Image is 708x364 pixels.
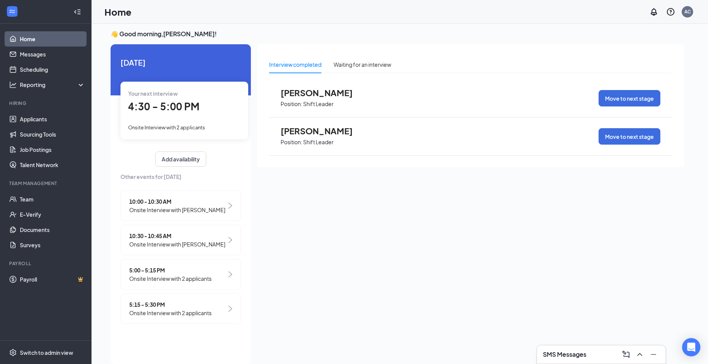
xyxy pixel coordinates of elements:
[281,88,364,98] span: [PERSON_NAME]
[8,8,16,15] svg: WorkstreamLogo
[104,5,132,18] h1: Home
[543,350,586,359] h3: SMS Messages
[649,7,658,16] svg: Notifications
[20,81,85,89] div: Reporting
[634,348,646,361] button: ChevronUp
[599,128,660,145] button: Move to next stage
[20,62,85,77] a: Scheduling
[9,260,83,267] div: Payroll
[647,348,660,361] button: Minimize
[120,172,241,181] span: Other events for [DATE]
[303,139,334,146] p: Shift Leader
[9,349,17,356] svg: Settings
[269,60,321,69] div: Interview completed
[129,300,212,309] span: 5:15 - 5:30 PM
[20,222,85,237] a: Documents
[129,197,225,206] span: 10:00 - 10:30 AM
[20,47,85,62] a: Messages
[20,111,85,127] a: Applicants
[635,350,644,359] svg: ChevronUp
[120,56,241,68] span: [DATE]
[666,7,675,16] svg: QuestionInfo
[111,30,684,38] h3: 👋 Good morning, [PERSON_NAME] !
[682,338,700,356] div: Open Intercom Messenger
[9,100,83,106] div: Hiring
[20,207,85,222] a: E-Verify
[20,192,85,207] a: Team
[129,266,212,274] span: 5:00 - 5:15 PM
[129,232,225,240] span: 10:30 - 10:45 AM
[20,157,85,172] a: Talent Network
[621,350,631,359] svg: ComposeMessage
[620,348,632,361] button: ComposeMessage
[9,180,83,187] div: Team Management
[20,31,85,47] a: Home
[74,8,81,16] svg: Collapse
[20,349,73,356] div: Switch to admin view
[129,206,225,214] span: Onsite Interview with [PERSON_NAME]
[281,139,302,146] p: Position:
[303,100,334,108] p: Shift Leader
[649,350,658,359] svg: Minimize
[9,81,17,89] svg: Analysis
[599,90,660,106] button: Move to next stage
[128,100,199,113] span: 4:30 - 5:00 PM
[155,151,206,167] button: Add availability
[281,126,364,136] span: [PERSON_NAME]
[20,142,85,157] a: Job Postings
[20,272,85,287] a: PayrollCrown
[128,124,205,130] span: Onsite Interview with 2 applicants
[334,60,391,69] div: Waiting for an interview
[20,237,85,253] a: Surveys
[20,127,85,142] a: Sourcing Tools
[128,90,178,97] span: Your next interview
[129,240,225,248] span: Onsite Interview with [PERSON_NAME]
[129,274,212,283] span: Onsite Interview with 2 applicants
[684,8,691,15] div: AC
[129,309,212,317] span: Onsite Interview with 2 applicants
[281,100,302,108] p: Position:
